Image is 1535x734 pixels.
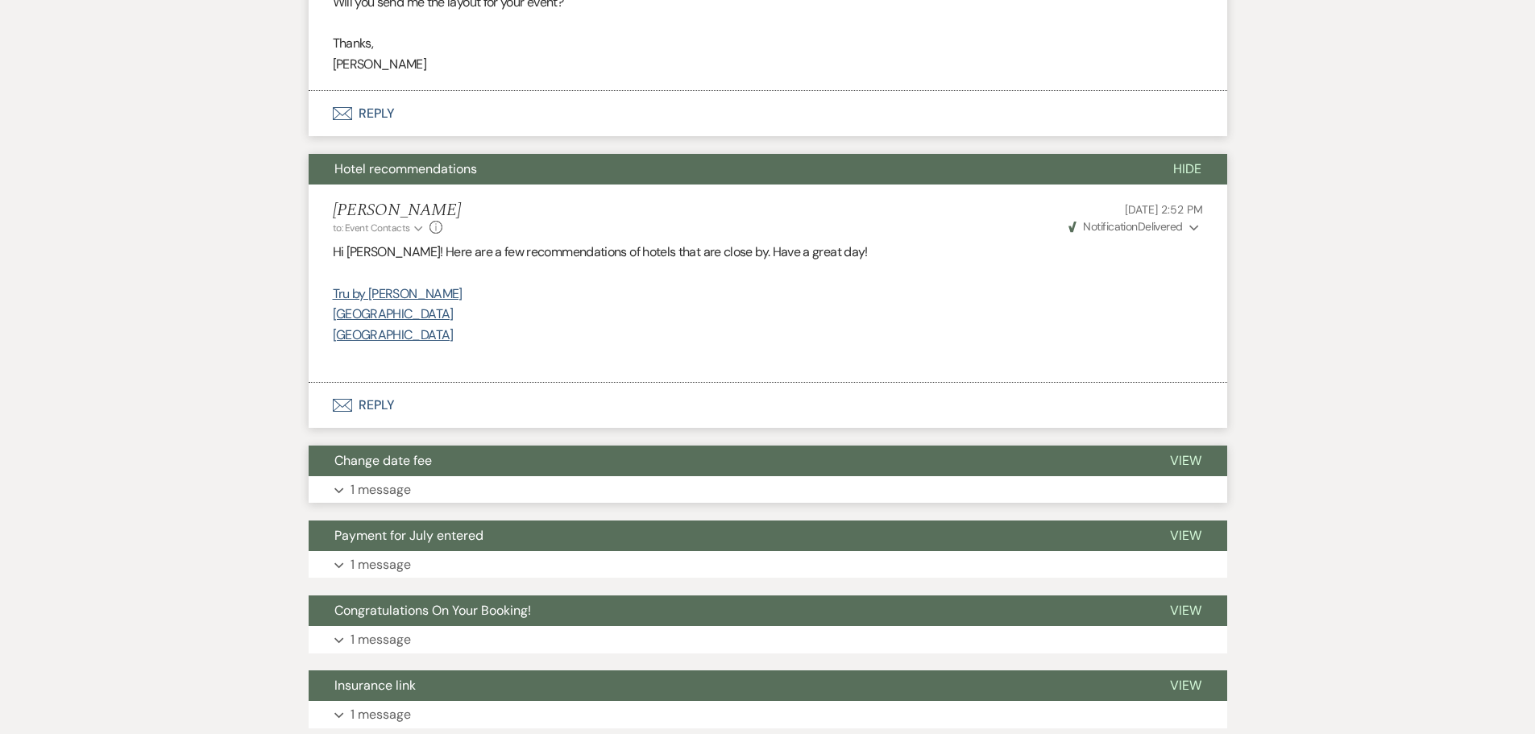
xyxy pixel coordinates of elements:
button: 1 message [309,476,1227,504]
span: Change date fee [334,452,432,469]
p: 1 message [351,629,411,650]
button: 1 message [309,551,1227,578]
span: [DATE] 2:52 PM [1125,202,1202,217]
span: Delivered [1068,219,1183,234]
p: Thanks, [333,33,1203,54]
button: View [1144,595,1227,626]
span: Hide [1173,160,1201,177]
a: [GEOGRAPHIC_DATA] [333,326,454,343]
h5: [PERSON_NAME] [333,201,461,221]
button: 1 message [309,626,1227,653]
p: 1 message [351,554,411,575]
p: 1 message [351,479,411,500]
button: Insurance link [309,670,1144,701]
span: Payment for July entered [334,527,483,544]
span: Hotel recommendations [334,160,477,177]
p: [PERSON_NAME] [333,54,1203,75]
button: Reply [309,91,1227,136]
button: Payment for July entered [309,520,1144,551]
span: View [1170,527,1201,544]
span: View [1170,602,1201,619]
button: 1 message [309,701,1227,728]
span: Insurance link [334,677,416,694]
button: Congratulations On Your Booking! [309,595,1144,626]
button: View [1144,520,1227,551]
button: Hotel recommendations [309,154,1147,185]
button: NotificationDelivered [1066,218,1202,235]
span: Notification [1083,219,1137,234]
button: Hide [1147,154,1227,185]
span: View [1170,452,1201,469]
a: Tru by [PERSON_NAME] [333,285,463,302]
a: [GEOGRAPHIC_DATA] [333,305,454,322]
button: View [1144,670,1227,701]
p: Hi [PERSON_NAME]! Here are a few recommendations of hotels that are close by. Have a great day! [333,242,1203,263]
button: to: Event Contacts [333,221,425,235]
button: Reply [309,383,1227,428]
button: Change date fee [309,446,1144,476]
span: to: Event Contacts [333,222,410,234]
span: Congratulations On Your Booking! [334,602,531,619]
button: View [1144,446,1227,476]
span: View [1170,677,1201,694]
p: 1 message [351,704,411,725]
